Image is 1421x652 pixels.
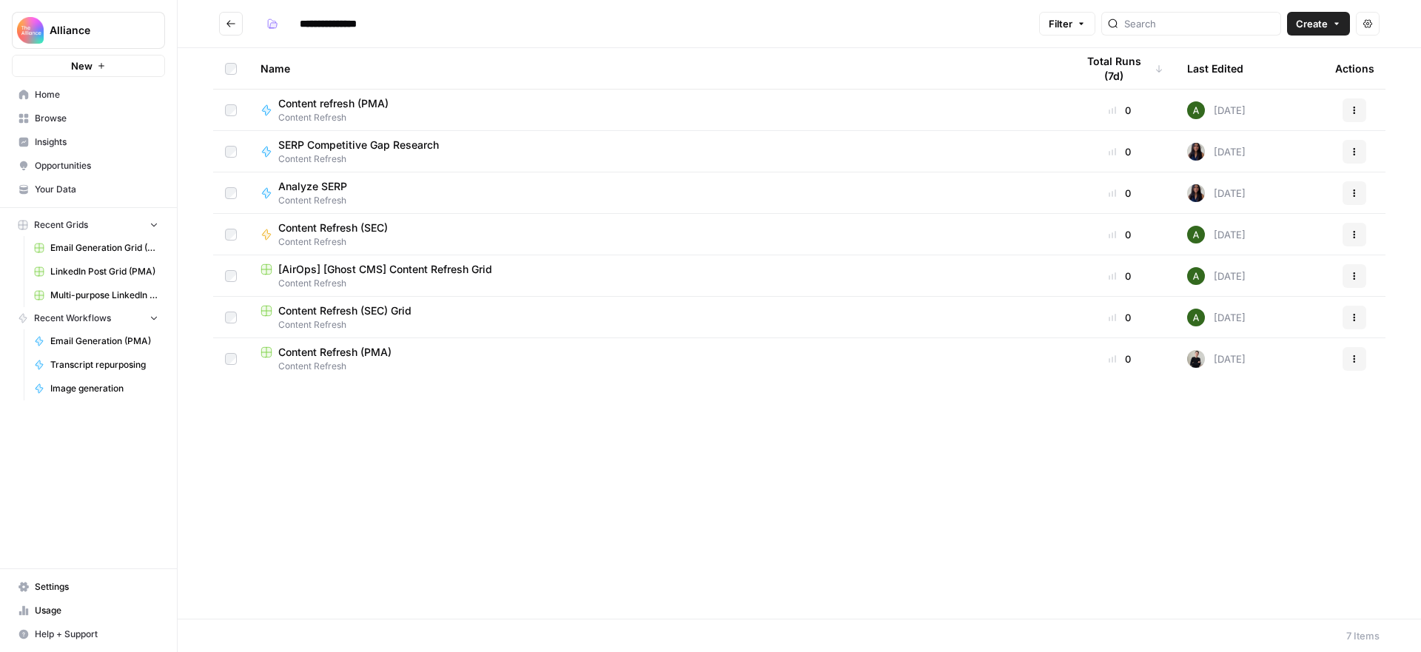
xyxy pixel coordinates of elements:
div: Last Edited [1187,48,1243,89]
span: Transcript repurposing [50,358,158,372]
a: Image generation [27,377,165,400]
a: Content Refresh (PMA)Content Refresh [261,345,1052,373]
a: Email Generation (PMA) [27,329,165,353]
a: Email Generation Grid (PMA) [27,236,165,260]
span: Filter [1049,16,1072,31]
div: 0 [1076,144,1163,159]
span: [AirOps] [Ghost CMS] Content Refresh Grid [278,262,492,277]
button: Recent Grids [12,214,165,236]
span: Analyze SERP [278,179,347,194]
span: Content Refresh (PMA) [278,345,392,360]
img: rox323kbkgutb4wcij4krxobkpon [1187,143,1205,161]
a: Analyze SERPContent Refresh [261,179,1052,207]
span: Create [1296,16,1328,31]
div: [DATE] [1187,267,1246,285]
img: d65nc20463hou62czyfowuui0u3g [1187,309,1205,326]
div: Actions [1335,48,1374,89]
span: Image generation [50,382,158,395]
span: Content Refresh [278,111,400,124]
a: Content Refresh (SEC)Content Refresh [261,221,1052,249]
span: Content Refresh (SEC) [278,221,388,235]
a: LinkedIn Post Grid (PMA) [27,260,165,283]
img: d65nc20463hou62czyfowuui0u3g [1187,101,1205,119]
span: Insights [35,135,158,149]
button: Recent Workflows [12,307,165,329]
span: Email Generation (PMA) [50,335,158,348]
div: [DATE] [1187,184,1246,202]
span: Content Refresh [278,235,400,249]
span: Your Data [35,183,158,196]
a: [AirOps] [Ghost CMS] Content Refresh GridContent Refresh [261,262,1052,290]
span: Recent Grids [34,218,88,232]
a: SERP Competitive Gap ResearchContent Refresh [261,138,1052,166]
span: Content Refresh [278,152,451,166]
a: Content Refresh (SEC) GridContent Refresh [261,303,1052,332]
button: Workspace: Alliance [12,12,165,49]
a: Content refresh (PMA)Content Refresh [261,96,1052,124]
img: rzyuksnmva7rad5cmpd7k6b2ndco [1187,350,1205,368]
input: Search [1124,16,1274,31]
div: [DATE] [1187,143,1246,161]
a: Usage [12,599,165,622]
div: 0 [1076,227,1163,242]
a: Settings [12,575,165,599]
button: Filter [1039,12,1095,36]
div: Total Runs (7d) [1076,48,1163,89]
span: LinkedIn Post Grid (PMA) [50,265,158,278]
img: d65nc20463hou62czyfowuui0u3g [1187,226,1205,243]
a: Insights [12,130,165,154]
span: Usage [35,604,158,617]
span: Content Refresh [261,360,1052,373]
span: New [71,58,93,73]
span: Browse [35,112,158,125]
a: Opportunities [12,154,165,178]
div: [DATE] [1187,309,1246,326]
span: Multi-purpose LinkedIn Workflow Grid [50,289,158,302]
div: 7 Items [1346,628,1380,643]
a: Multi-purpose LinkedIn Workflow Grid [27,283,165,307]
a: Transcript repurposing [27,353,165,377]
button: New [12,55,165,77]
span: Content Refresh (SEC) Grid [278,303,411,318]
span: Recent Workflows [34,312,111,325]
span: Help + Support [35,628,158,641]
button: Create [1287,12,1350,36]
span: Content refresh (PMA) [278,96,389,111]
a: Browse [12,107,165,130]
span: Content Refresh [278,194,359,207]
div: Name [261,48,1052,89]
span: Content Refresh [261,318,1052,332]
span: SERP Competitive Gap Research [278,138,439,152]
span: Settings [35,580,158,594]
span: Email Generation Grid (PMA) [50,241,158,255]
img: rox323kbkgutb4wcij4krxobkpon [1187,184,1205,202]
div: 0 [1076,269,1163,283]
div: 0 [1076,352,1163,366]
a: Home [12,83,165,107]
div: [DATE] [1187,101,1246,119]
div: [DATE] [1187,350,1246,368]
button: Go back [219,12,243,36]
button: Help + Support [12,622,165,646]
div: 0 [1076,310,1163,325]
img: Alliance Logo [17,17,44,44]
div: 0 [1076,103,1163,118]
img: d65nc20463hou62czyfowuui0u3g [1187,267,1205,285]
div: [DATE] [1187,226,1246,243]
span: Content Refresh [261,277,1052,290]
div: 0 [1076,186,1163,201]
span: Home [35,88,158,101]
span: Alliance [50,23,139,38]
a: Your Data [12,178,165,201]
span: Opportunities [35,159,158,172]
